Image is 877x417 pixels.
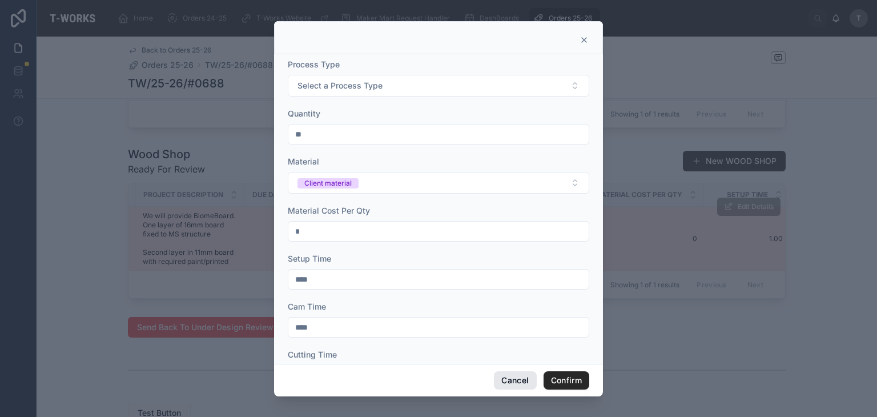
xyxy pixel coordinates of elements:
[288,206,370,215] span: Material Cost Per Qty
[288,157,319,166] span: Material
[288,172,589,194] button: Select Button
[494,371,536,390] button: Cancel
[288,109,320,118] span: Quantity
[288,59,340,69] span: Process Type
[288,254,331,263] span: Setup Time
[288,302,326,311] span: Cam Time
[288,350,337,359] span: Cutting Time
[304,178,352,189] div: Client material
[297,80,383,91] span: Select a Process Type
[288,75,589,97] button: Select Button
[544,371,589,390] button: Confirm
